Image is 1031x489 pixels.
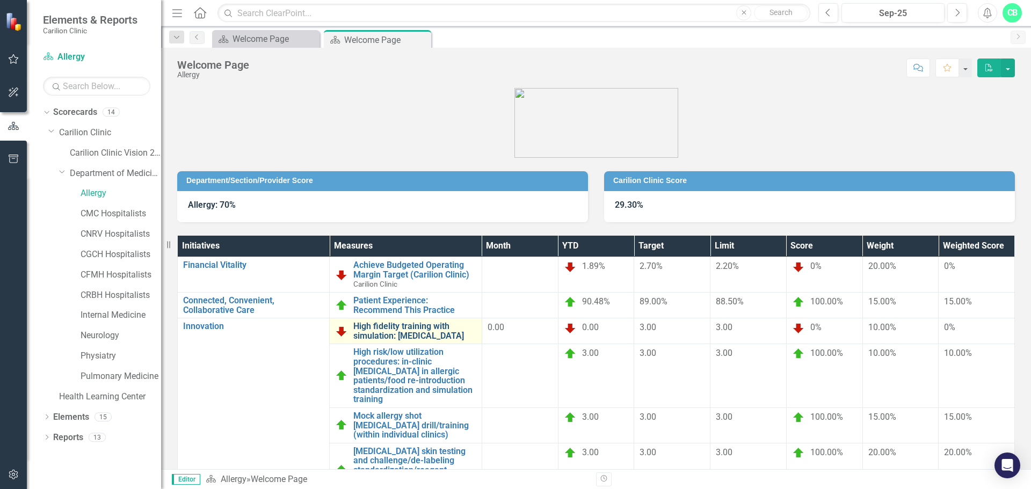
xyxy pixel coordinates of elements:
h3: Carilion Clinic Score [613,177,1010,185]
a: Carilion Clinic [59,127,161,139]
span: 10.00% [868,322,896,332]
span: 15.00% [868,296,896,306]
a: CNRV Hospitalists [81,228,161,240]
input: Search ClearPoint... [217,4,810,23]
img: Below Plan [564,260,577,273]
img: Below Plan [792,322,805,334]
span: 3.00 [640,348,656,358]
span: 3.00 [582,348,599,359]
strong: 29.30% [615,200,643,210]
span: 15.00% [944,296,972,306]
div: 15 [95,412,112,421]
a: Elements [53,411,89,424]
img: carilion%20clinic%20logo%202.0.png [514,88,678,158]
h3: Department/Section/Provider Score [186,177,583,185]
span: 1.89% [582,261,605,271]
div: Sep-25 [845,7,941,20]
span: 88.50% [716,296,744,306]
span: 3.00 [640,412,656,422]
td: Double-Click to Edit Right Click for Context Menu [330,257,482,293]
a: Financial Vitality [183,260,324,270]
img: Below Plan [335,325,348,338]
small: Carilion Clinic [43,26,137,35]
a: Mock allergy shot [MEDICAL_DATA] drill/training (within individual clinics) [353,411,476,440]
span: 0% [944,261,955,271]
span: Carilion Clinic [353,280,397,288]
div: » [206,473,588,486]
span: 3.00 [582,447,599,457]
span: 3.00 [716,412,732,422]
div: Allergy [177,71,249,79]
span: 2.20% [716,261,739,271]
img: On Target [564,296,577,309]
div: 13 [89,433,106,442]
div: Welcome Page [233,32,317,46]
span: 15.00% [868,412,896,422]
span: 89.00% [640,296,667,306]
div: Welcome Page [251,474,307,484]
span: 100.00% [810,412,843,422]
span: 3.00 [640,322,656,332]
td: Double-Click to Edit Right Click for Context Menu [330,344,482,408]
img: Below Plan [335,268,348,281]
span: Elements & Reports [43,13,137,26]
a: Carilion Clinic Vision 2025 Scorecard [70,147,161,159]
a: Allergy [81,187,161,200]
td: Double-Click to Edit Right Click for Context Menu [330,407,482,443]
span: 0% [944,322,955,332]
div: 14 [103,108,120,117]
td: Double-Click to Edit Right Click for Context Menu [178,293,330,318]
img: On Target [335,369,348,382]
a: High risk/low utilization procedures: in-clinic [MEDICAL_DATA] in allergic patients/food re-intro... [353,347,476,404]
img: On Target [792,411,805,424]
a: High fidelity training with simulation: [MEDICAL_DATA] [353,322,476,340]
img: On Target [792,447,805,459]
a: Internal Medicine [81,309,161,322]
span: 0% [810,322,822,332]
img: On Target [792,296,805,309]
span: 0.00 [582,322,599,332]
a: Department of Medicine [70,167,161,180]
a: Connected, Convenient, Collaborative Care [183,296,324,315]
span: 3.00 [582,412,599,422]
img: On Target [335,299,348,312]
img: ClearPoint Strategy [5,12,24,31]
img: On Target [564,447,577,459]
a: Achieve Budgeted Operating Margin Target (Carilion Clinic) [353,260,476,279]
button: Search [754,5,808,20]
span: 0.00 [488,322,504,332]
span: 90.48% [582,296,610,306]
span: 10.00% [944,348,972,358]
span: 15.00% [944,412,972,422]
a: Reports [53,432,83,444]
a: CGCH Hospitalists [81,249,161,261]
img: On Target [792,347,805,360]
span: 10.00% [868,348,896,358]
a: Neurology [81,330,161,342]
img: On Target [335,464,348,477]
a: Allergy [43,51,150,63]
span: Editor [172,474,200,485]
span: 100.00% [810,296,843,306]
span: 20.00% [944,447,972,457]
span: 3.00 [716,348,732,358]
span: 3.00 [716,322,732,332]
span: 0% [810,261,822,271]
div: Welcome Page [177,59,249,71]
td: Double-Click to Edit Right Click for Context Menu [330,293,482,318]
td: Double-Click to Edit Right Click for Context Menu [178,257,330,293]
img: On Target [564,411,577,424]
span: 20.00% [868,447,896,457]
span: Search [769,8,793,17]
a: Welcome Page [215,32,317,46]
span: 3.00 [640,447,656,457]
button: CB [1003,3,1022,23]
span: 2.70% [640,261,663,271]
a: Pulmonary Medicine [81,370,161,383]
a: Health Learning Center [59,391,161,403]
div: Open Intercom Messenger [994,452,1020,478]
a: CFMH Hospitalists [81,269,161,281]
td: Double-Click to Edit Right Click for Context Menu [330,318,482,344]
img: Below Plan [792,260,805,273]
